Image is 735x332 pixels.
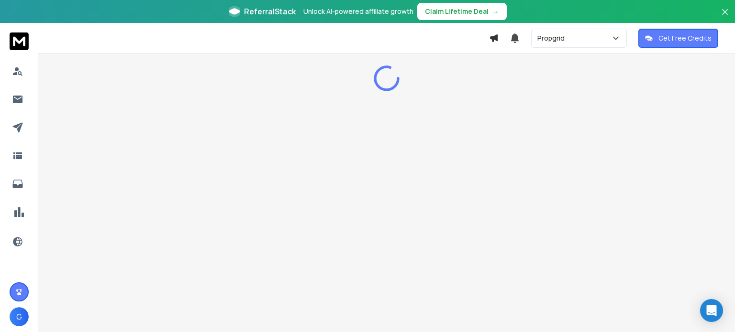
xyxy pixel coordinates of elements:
button: Close banner [719,6,731,29]
p: Unlock AI-powered affiliate growth [303,7,413,16]
button: G [10,307,29,326]
span: ReferralStack [244,6,296,17]
p: Propgrid [537,33,568,43]
p: Get Free Credits [658,33,712,43]
div: Open Intercom Messenger [700,299,723,322]
button: Claim Lifetime Deal→ [417,3,507,20]
button: Get Free Credits [638,29,718,48]
span: → [492,7,499,16]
